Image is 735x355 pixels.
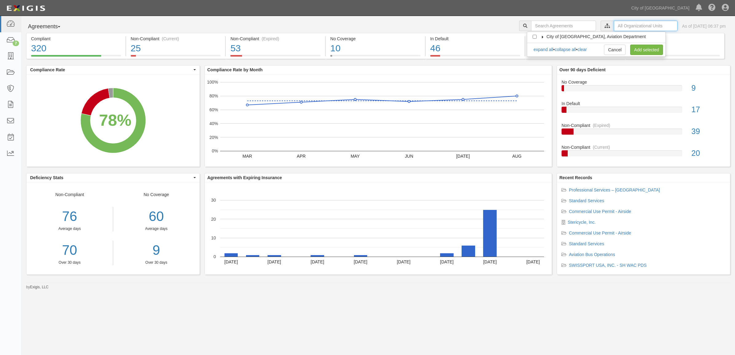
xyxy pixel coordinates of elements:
div: 46 [430,42,520,55]
div: In Default [430,36,520,42]
a: expand all [534,47,553,52]
div: (Current) [593,144,610,150]
a: Exigis, LLC [30,285,49,289]
a: Pending Review7 [625,55,725,60]
div: No Coverage [330,36,420,42]
small: by [26,285,49,290]
div: Over 30 days [118,260,195,265]
div: 60 [118,207,195,226]
text: APR [297,154,306,159]
text: 30 [211,198,216,203]
a: In Default17 [562,101,725,122]
text: 80% [209,93,218,98]
div: In Default [557,101,730,107]
text: MAY [351,154,360,159]
a: Non-Compliant(Expired)39 [562,122,725,144]
div: 25 [131,42,221,55]
div: Over 30 days [26,260,113,265]
text: 20 [211,216,216,221]
button: Agreements [26,21,72,33]
a: No Coverage10 [326,55,425,60]
text: [DATE] [440,259,454,264]
text: MAR [243,154,252,159]
div: 320 [31,42,121,55]
a: Add selected [630,45,663,55]
svg: A chart. [205,74,552,167]
div: No Coverage [113,191,200,265]
a: Non-Compliant(Expired)53 [226,55,325,60]
a: Stericycle, Inc. [568,220,596,225]
a: 70 [26,241,113,260]
div: Non-Compliant [26,191,113,265]
div: No Coverage [557,79,730,85]
button: Compliance Rate [26,65,200,74]
div: 20 [687,148,730,159]
div: 7 [13,41,19,46]
i: Help Center - Complianz [708,4,716,12]
text: 40% [209,121,218,126]
text: [DATE] [224,259,238,264]
a: Expiring Insurance49 [525,55,625,60]
div: Non-Compliant (Expired) [230,36,320,42]
span: Compliance Rate [30,67,192,73]
div: (Expired) [262,36,279,42]
a: collapse all [555,47,576,52]
div: Pending Review [630,36,720,42]
div: (Expired) [593,122,610,128]
a: Aviation Bus Operations [569,252,615,257]
a: Non-Compliant(Current)25 [126,55,225,60]
div: 9 [687,83,730,94]
text: [DATE] [483,259,497,264]
div: Compliant [31,36,121,42]
b: Over 90 days Deficient [559,67,606,72]
text: 0 [213,254,216,259]
text: 20% [209,135,218,140]
svg: A chart. [26,74,200,167]
div: Non-Compliant [557,144,730,150]
div: Non-Compliant [557,122,730,128]
a: No Coverage9 [562,79,725,101]
text: 60% [209,107,218,112]
b: Agreements with Expiring Insurance [207,175,282,180]
a: Commercial Use Permit - Airside [569,209,631,214]
div: Average days [26,226,113,231]
div: (Current) [162,36,179,42]
span: Deficiency Stats [30,175,192,181]
a: Compliant320 [26,55,125,60]
input: All Organizational Units [614,21,677,31]
a: Standard Services [569,198,604,203]
span: City of [GEOGRAPHIC_DATA], Aviation Department [546,34,646,39]
div: 76 [26,207,113,226]
text: [DATE] [354,259,367,264]
b: Recent Records [559,175,592,180]
b: Compliance Rate by Month [207,67,263,72]
a: City of [GEOGRAPHIC_DATA] [628,2,693,14]
a: Standard Services [569,241,604,246]
a: Commercial Use Permit - Airside [569,231,631,235]
div: Average days [118,226,195,231]
text: AUG [512,154,522,159]
a: 9 [118,241,195,260]
a: Professional Services – [GEOGRAPHIC_DATA] [569,187,660,192]
div: As of [DATE] 06:37 pm [682,23,726,29]
a: SWISSPORT USA, INC. - SH WAC PDS [569,263,647,268]
div: 78% [99,108,131,132]
div: • • [533,46,587,53]
a: Non-Compliant(Current)20 [562,144,725,161]
text: [DATE] [456,154,470,159]
a: In Default46 [426,55,525,60]
div: Non-Compliant (Current) [131,36,221,42]
div: 39 [687,126,730,137]
text: 0% [212,148,218,153]
div: 53 [230,42,320,55]
text: 10 [211,235,216,240]
a: clear [578,47,587,52]
input: Search Agreements [531,21,596,31]
img: logo-5460c22ac91f19d4615b14bd174203de0afe785f0fc80cf4dbbc73dc1793850b.png [5,3,47,14]
text: [DATE] [526,259,540,264]
div: 7 [630,42,720,55]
